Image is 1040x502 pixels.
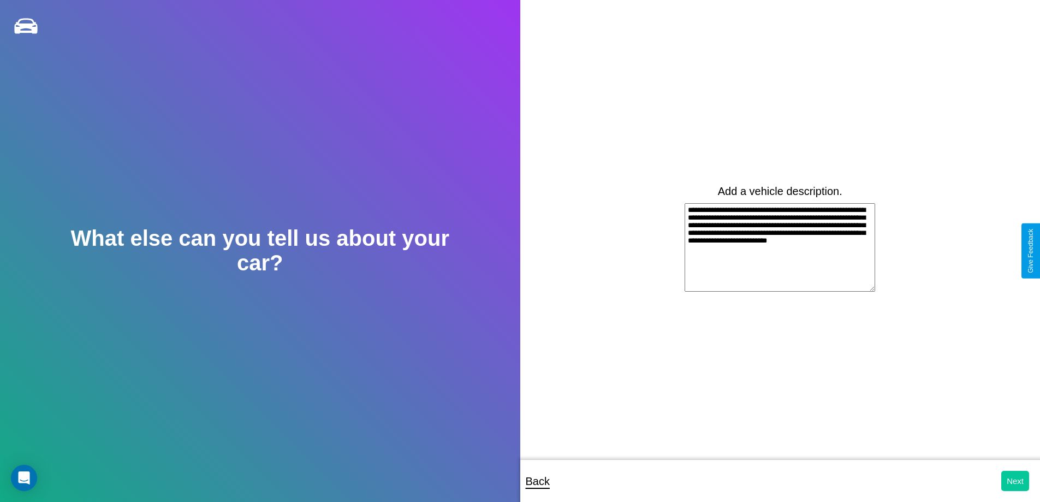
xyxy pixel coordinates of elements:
[718,185,842,198] label: Add a vehicle description.
[526,471,550,491] p: Back
[1027,229,1035,273] div: Give Feedback
[11,465,37,491] div: Open Intercom Messenger
[1001,471,1029,491] button: Next
[52,226,468,275] h2: What else can you tell us about your car?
